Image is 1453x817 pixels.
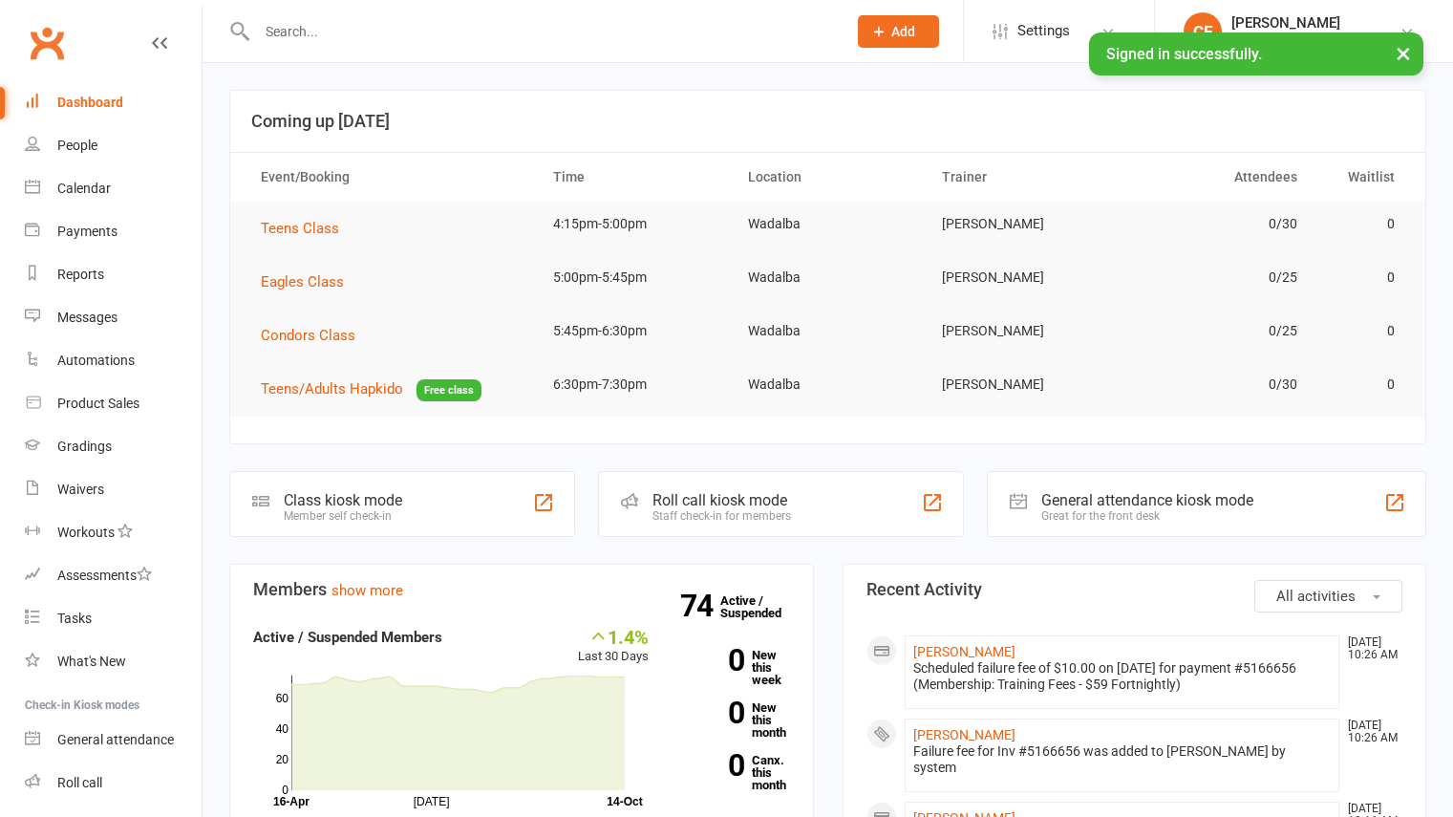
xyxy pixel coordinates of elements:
td: Wadalba [731,202,926,247]
div: Staff check-in for members [652,509,791,523]
strong: 74 [680,591,720,620]
div: CF [1184,12,1222,51]
h3: Members [253,580,790,599]
a: Tasks [25,597,202,640]
td: [PERSON_NAME] [925,309,1120,354]
th: Trainer [925,153,1120,202]
a: 0New this week [677,649,790,686]
div: Automations [57,353,135,368]
a: show more [331,582,403,599]
div: General attendance [57,732,174,747]
div: Product Sales [57,396,139,411]
a: Waivers [25,468,202,511]
button: × [1386,32,1421,74]
th: Time [536,153,731,202]
a: People [25,124,202,167]
span: All activities [1276,588,1356,605]
td: Wadalba [731,255,926,300]
td: 5:45pm-6:30pm [536,309,731,354]
a: [PERSON_NAME] [913,644,1015,659]
div: Payments [57,224,118,239]
a: 74Active / Suspended [720,580,804,634]
input: Search... [251,18,833,45]
a: Reports [25,253,202,296]
div: General attendance kiosk mode [1041,491,1253,509]
time: [DATE] 10:26 AM [1338,720,1401,744]
td: 6:30pm-7:30pm [536,362,731,407]
a: 0New this month [677,701,790,739]
span: Free class [417,379,481,401]
a: Messages [25,296,202,339]
strong: 0 [677,646,744,675]
td: Wadalba [731,362,926,407]
th: Location [731,153,926,202]
div: What's New [57,654,126,669]
a: Clubworx [23,19,71,67]
div: Messages [57,310,118,325]
td: 0 [1314,362,1412,407]
div: Reports [57,267,104,282]
a: Gradings [25,425,202,468]
a: What's New [25,640,202,683]
a: Assessments [25,554,202,597]
span: Signed in successfully. [1106,45,1262,63]
td: [PERSON_NAME] [925,202,1120,247]
a: Calendar [25,167,202,210]
th: Waitlist [1314,153,1412,202]
td: 0/30 [1120,202,1314,247]
div: Member self check-in [284,509,402,523]
a: Workouts [25,511,202,554]
button: Teens Class [261,217,353,240]
th: Attendees [1120,153,1314,202]
div: Failure fee for Inv #5166656 was added to [PERSON_NAME] by system [913,743,1332,776]
h3: Recent Activity [866,580,1403,599]
div: [PERSON_NAME] [1231,14,1400,32]
td: 4:15pm-5:00pm [536,202,731,247]
a: Dashboard [25,81,202,124]
strong: Active / Suspended Members [253,629,442,646]
div: Calendar [57,181,111,196]
td: 5:00pm-5:45pm [536,255,731,300]
a: Product Sales [25,382,202,425]
td: [PERSON_NAME] [925,362,1120,407]
div: Last 30 Days [578,626,649,667]
td: [PERSON_NAME] [925,255,1120,300]
th: Event/Booking [244,153,536,202]
a: General attendance kiosk mode [25,719,202,762]
h3: Coming up [DATE] [251,112,1404,131]
div: Great for the front desk [1041,509,1253,523]
div: Waivers [57,482,104,497]
div: Dashboard [57,95,123,110]
div: Gradings [57,439,112,454]
td: 0 [1314,255,1412,300]
button: Teens/Adults HapkidoFree class [261,377,481,401]
a: Roll call [25,762,202,805]
a: Automations [25,339,202,382]
td: 0/25 [1120,255,1314,300]
div: Workouts [57,525,115,540]
div: Roll call [57,775,102,790]
td: 0/25 [1120,309,1314,354]
div: Assessments [57,568,152,583]
td: 0 [1314,309,1412,354]
time: [DATE] 10:26 AM [1338,636,1401,661]
div: Scheduled failure fee of $10.00 on [DATE] for payment #5166656 (Membership: Training Fees - $59 F... [913,660,1332,693]
td: 0 [1314,202,1412,247]
span: Condors Class [261,327,355,344]
strong: 0 [677,751,744,780]
button: All activities [1254,580,1402,613]
span: Teens/Adults Hapkido [261,380,403,398]
div: Roll call kiosk mode [652,491,791,509]
span: Settings [1017,10,1070,53]
button: Condors Class [261,324,369,347]
span: Add [891,24,915,39]
td: Wadalba [731,309,926,354]
a: Payments [25,210,202,253]
div: People [57,138,97,153]
td: 0/30 [1120,362,1314,407]
a: [PERSON_NAME] [913,727,1015,742]
div: Class kiosk mode [284,491,402,509]
strong: 0 [677,699,744,727]
button: Eagles Class [261,270,357,293]
div: Kinetic Martial Arts Wadalba [1231,32,1400,49]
